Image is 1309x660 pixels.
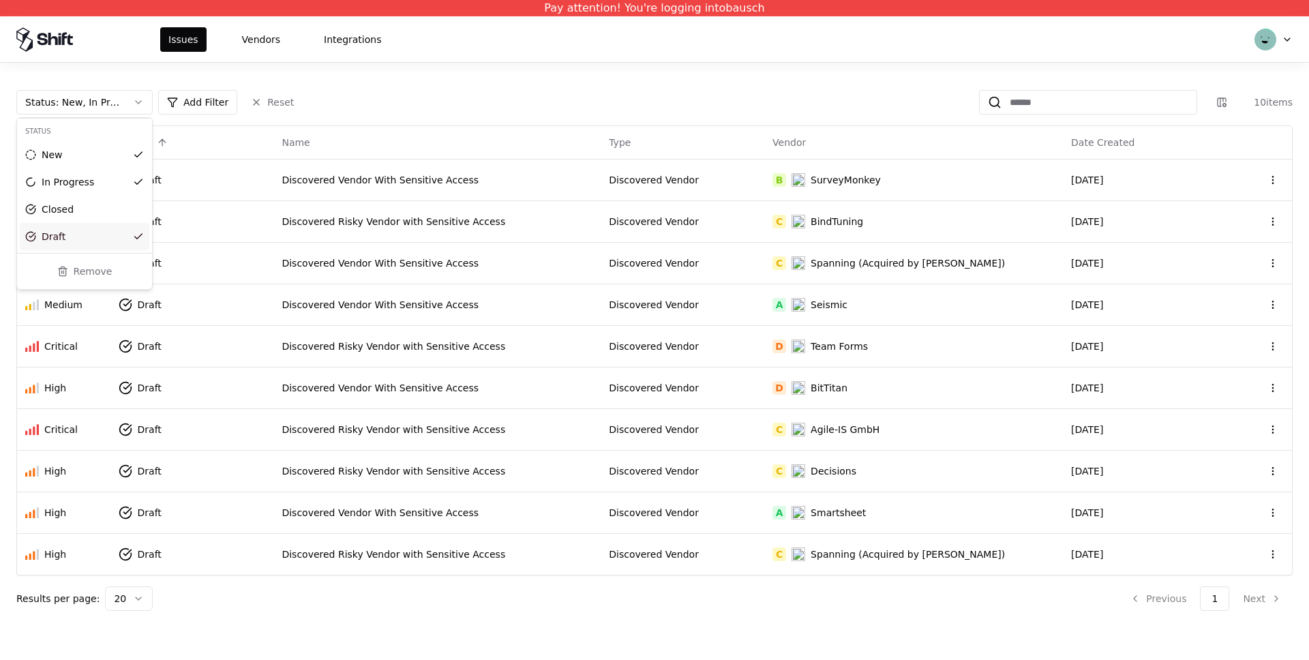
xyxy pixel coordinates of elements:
[42,202,74,216] div: Closed
[25,127,51,135] span: Status
[42,230,65,243] div: Draft
[42,148,63,162] div: New
[42,175,94,189] div: In Progress
[17,118,152,254] div: Suggestions
[22,259,147,284] button: Remove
